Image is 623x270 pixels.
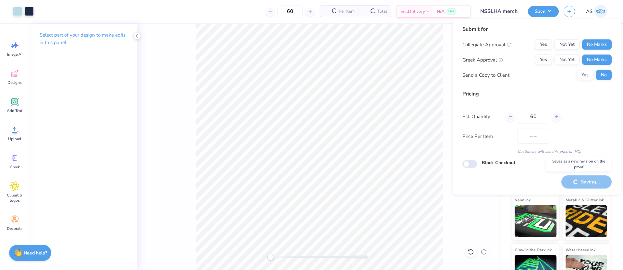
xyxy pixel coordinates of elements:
button: No Marks [582,39,612,50]
a: AS [583,5,610,18]
span: Neon Ink [515,197,531,203]
input: – – [518,109,549,124]
button: Not Yet [555,55,580,65]
input: – – [277,6,303,17]
span: Designs [7,80,22,85]
span: Image AI [7,52,22,57]
span: Add Text [7,108,22,113]
span: Decorate [7,226,22,231]
div: Collegiate Approval [462,41,511,48]
button: Yes [535,55,552,65]
button: Yes [535,39,552,50]
span: Water based Ink [566,246,595,253]
span: Greek [10,164,20,170]
div: Saves as a new revision on the proof [546,157,611,172]
span: AS [586,8,592,15]
div: Accessibility label [267,254,274,260]
img: Neon Ink [515,205,556,237]
label: Est. Quantity [462,113,501,120]
label: Block Checkout [482,159,515,166]
button: No [596,70,612,80]
div: Submit for [462,25,612,33]
span: Per Item [339,8,355,15]
div: Send a Copy to Client [462,71,509,79]
span: Est. Delivery [400,8,425,15]
span: N/A [437,8,445,15]
button: Not Yet [555,39,580,50]
img: Metallic & Glitter Ink [566,205,607,237]
span: Upload [8,136,21,141]
div: Customers will see this price on HQ. [462,149,612,154]
button: Yes [577,70,593,80]
strong: Need help? [24,250,47,256]
span: Metallic & Glitter Ink [566,197,604,203]
span: Clipart & logos [4,193,25,203]
span: Glow in the Dark Ink [515,246,552,253]
p: Select part of your design to make edits in this panel [40,31,127,46]
button: No Marks [582,55,612,65]
label: Price Per Item [462,132,513,140]
span: Total [377,8,387,15]
img: Akshay Singh [594,5,607,18]
div: Pricing [462,90,612,98]
button: Save [528,6,559,17]
input: Untitled Design [475,5,523,18]
div: Greek Approval [462,56,503,63]
span: Free [448,9,455,14]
